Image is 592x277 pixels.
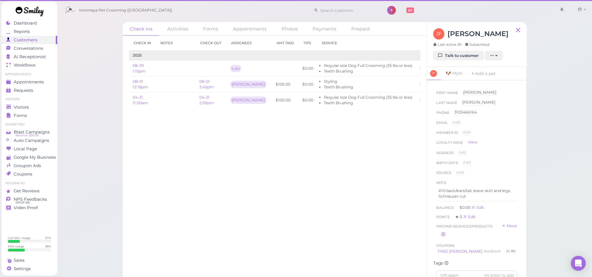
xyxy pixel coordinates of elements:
a: Payments [305,22,343,35]
span: Balance [436,205,455,210]
span: Requests [14,88,33,93]
a: Google My Business [2,153,57,162]
span: Birth date [436,160,458,170]
a: Blast Campaigns Balance: $20.00 [2,128,57,136]
a: Groupon Ads [2,162,57,170]
a: Forms [196,22,225,35]
div: [PERSON_NAME] [462,100,495,106]
span: Visitors [14,105,29,110]
span: Appointments [14,79,44,85]
a: Edit [420,66,427,71]
li: Marketing [2,122,57,127]
td: $0.00 [299,77,317,92]
span: Add [463,160,471,165]
td: $100.00 [272,92,299,108]
span: Add [452,120,460,124]
a: Check ins [123,22,159,36]
span: Ironmaya Pet Grooming ([GEOGRAPHIC_DATA]) [79,2,172,19]
span: Loyalty page [436,139,463,148]
span: JF [430,70,437,77]
a: Edit [463,214,476,219]
th: Assignees [226,36,272,50]
span: Balance: $20.00 [16,133,39,138]
span: Add [458,150,466,155]
span: Google My Business [14,155,56,160]
span: Workflows [14,63,36,68]
a: Appointments [226,22,274,35]
span: Reports [14,29,30,34]
li: Appointments [2,72,57,77]
a: 04-21 11:00am [133,95,148,105]
span: Coupons [14,171,32,177]
span: Get Reviews [14,188,40,194]
h3: [PERSON_NAME] [448,28,509,39]
p: #10 back/ears/tail, leave skirt and legs, Schnauzer cut [438,188,515,199]
div: SMS Usage [8,244,24,248]
input: Search customer [318,5,379,15]
a: Edit [420,82,428,87]
th: Check out [196,36,226,50]
span: [PERSON_NAME] [463,90,496,95]
div: Open Intercom Messenger [571,256,586,271]
span: NPS Feedbacks [14,197,47,202]
a: Add a pet [467,67,500,80]
span: Settings [14,266,31,271]
a: View [468,139,477,145]
span: Conversations [14,46,43,51]
div: Tags [433,261,520,266]
span: Sales [14,258,25,263]
span: Address [436,150,454,160]
th: Check in [129,36,156,50]
a: Auto Campaigns [2,136,57,145]
span: Add [463,130,471,134]
a: Get Reviews [2,187,57,195]
a: 04-21 2:59pm [199,95,214,105]
td: $105.00 [272,77,299,92]
div: Note [436,180,447,186]
span: Member ID [436,129,458,139]
li: Styling [324,79,412,84]
span: Subscribed [465,42,490,47]
div: Lulu [230,65,241,72]
a: AI Receptionist [2,53,57,61]
a: Reports [2,27,57,36]
a: Customers [2,36,57,44]
span: Local Page [14,146,37,152]
span: ★ 0 [455,214,463,219]
li: Visitors [2,97,57,101]
li: Teeth Brushing [324,84,412,90]
td: $0.00 [299,92,317,108]
span: Groupon Ads [14,163,41,168]
th: Service [317,36,416,50]
li: Teeth Brushing [324,68,412,74]
div: 3103466164 [454,110,477,115]
a: Workflows [2,61,57,69]
span: First Name [436,90,458,100]
a: 🐶 Mylo [442,67,466,80]
span: JF [433,28,444,40]
a: Sales [2,256,57,265]
span: Last Name [436,100,457,110]
a: Appointments [2,78,57,86]
span: Last active 2h [433,42,462,47]
a: Edit [420,98,428,102]
span: Prepaid services/products [436,223,492,229]
span: Video Proof [14,205,38,210]
a: Activities [160,22,195,35]
div: Edit [471,205,484,210]
span: Phone [436,110,450,120]
span: Auto Campaigns [14,138,49,143]
a: JF [427,67,442,80]
a: 08-29 1:15pm [133,63,145,73]
div: Call Min. Usage [8,236,31,240]
a: Coupons [2,170,57,178]
a: 08-01 12:18pm [133,79,148,89]
a: Settings [2,265,57,273]
a: Photos [274,22,305,35]
div: 39 % [45,244,51,248]
td: $0.00 [299,61,317,77]
li: Teeth Brushing [324,100,412,106]
span: $0.00 [460,205,471,210]
div: [PERSON_NAME] [230,81,267,88]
